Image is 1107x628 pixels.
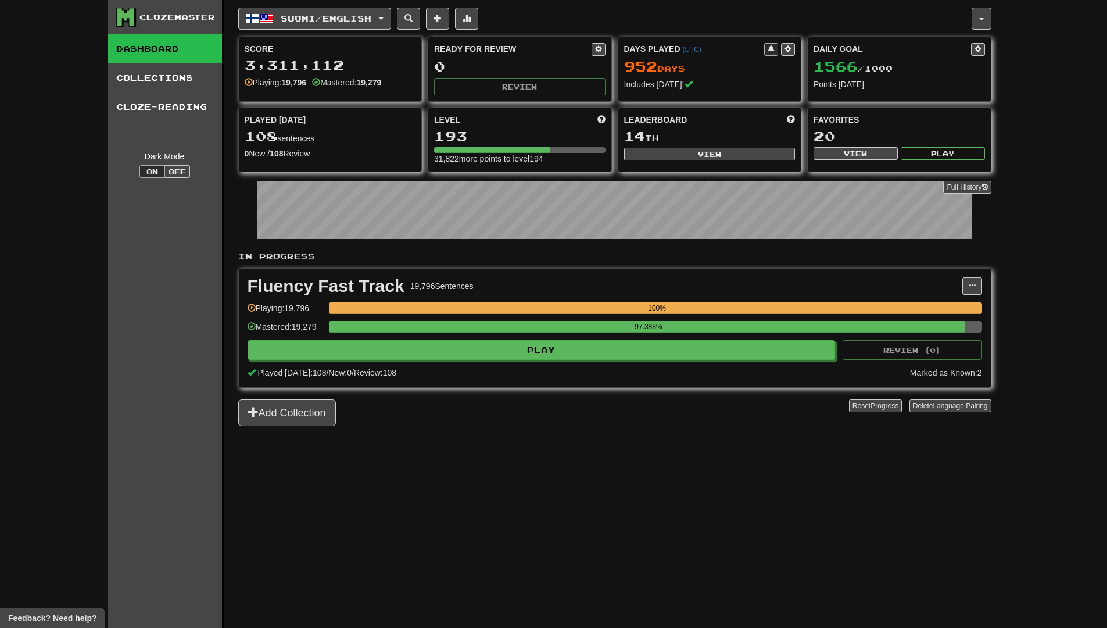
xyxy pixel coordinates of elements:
span: Open feedback widget [8,612,96,624]
div: Playing: [245,77,307,88]
div: Ready for Review [434,43,592,55]
div: New / Review [245,148,416,159]
span: 1566 [814,58,858,74]
div: Dark Mode [116,151,213,162]
div: sentences [245,129,416,144]
button: Suomi/English [238,8,391,30]
strong: 108 [270,149,283,158]
div: Clozemaster [139,12,215,23]
span: Played [DATE] [245,114,306,126]
span: Progress [870,402,898,410]
button: Play [248,340,836,360]
div: 20 [814,129,985,144]
a: Full History [943,181,991,194]
div: Daily Goal [814,43,971,56]
a: Cloze-Reading [108,92,222,122]
div: 193 [434,129,606,144]
div: Playing: 19,796 [248,302,323,322]
div: Score [245,43,416,55]
button: Review [434,78,606,95]
span: 952 [624,58,657,74]
strong: 0 [245,149,249,158]
strong: 19,279 [356,78,381,87]
div: 97.388% [332,321,965,333]
button: On [139,165,165,178]
div: Days Played [624,43,765,55]
button: Add sentence to collection [426,8,449,30]
div: 3,311,112 [245,58,416,73]
button: Off [164,165,190,178]
div: Points [DATE] [814,78,985,90]
div: Fluency Fast Track [248,277,404,295]
div: 0 [434,59,606,74]
div: Day s [624,59,796,74]
span: 14 [624,128,645,144]
span: 108 [245,128,278,144]
button: Review (0) [843,340,982,360]
span: Level [434,114,460,126]
div: Favorites [814,114,985,126]
button: Search sentences [397,8,420,30]
button: View [814,147,898,160]
div: Mastered: [312,77,381,88]
button: DeleteLanguage Pairing [909,399,991,412]
div: 19,796 Sentences [410,280,474,292]
a: (UTC) [682,45,701,53]
button: More stats [455,8,478,30]
span: / 1000 [814,63,893,73]
div: 31,822 more points to level 194 [434,153,606,165]
span: Suomi / English [281,13,371,23]
div: Marked as Known: 2 [910,367,982,379]
div: th [624,129,796,144]
button: Play [901,147,985,160]
span: / [352,368,354,377]
strong: 19,796 [281,78,306,87]
button: View [624,148,796,160]
span: / [326,368,328,377]
div: Mastered: 19,279 [248,321,323,340]
span: Leaderboard [624,114,687,126]
a: Dashboard [108,34,222,63]
span: New: 0 [328,368,352,377]
a: Collections [108,63,222,92]
span: Review: 108 [354,368,396,377]
div: 100% [332,302,982,314]
span: This week in points, UTC [787,114,795,126]
button: Add Collection [238,399,336,426]
p: In Progress [238,251,991,262]
span: Language Pairing [933,402,987,410]
button: ResetProgress [849,399,902,412]
div: Includes [DATE]! [624,78,796,90]
span: Score more points to level up [597,114,606,126]
span: Played [DATE]: 108 [257,368,326,377]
